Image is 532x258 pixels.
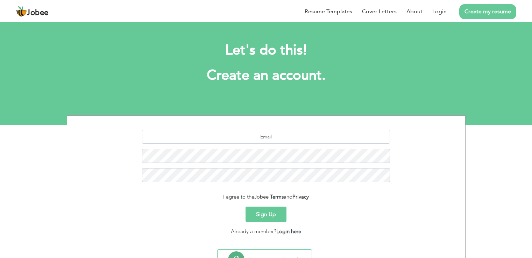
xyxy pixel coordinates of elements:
[276,228,301,235] a: Login here
[432,7,447,16] a: Login
[406,7,423,16] a: About
[72,193,460,201] div: I agree to the and
[72,228,460,236] div: Already a member?
[142,130,390,144] input: Email
[362,7,397,16] a: Cover Letters
[254,193,269,200] span: Jobee
[77,41,455,59] h2: Let's do this!
[305,7,352,16] a: Resume Templates
[292,193,309,200] a: Privacy
[459,4,516,19] a: Create my resume
[270,193,284,200] a: Terms
[16,6,27,17] img: jobee.io
[246,207,286,222] button: Sign Up
[77,66,455,85] h1: Create an account.
[27,9,49,17] span: Jobee
[16,6,49,17] a: Jobee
